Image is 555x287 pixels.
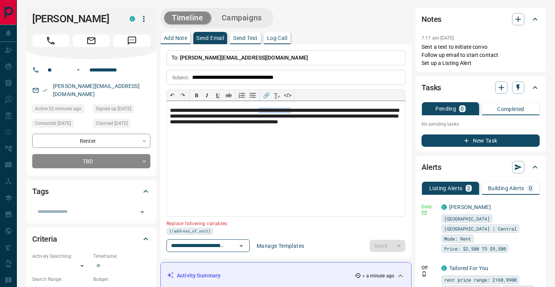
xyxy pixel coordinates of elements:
[166,50,405,65] p: To:
[35,119,71,127] span: Contacted [DATE]
[223,90,234,101] button: ab
[449,204,491,210] a: [PERSON_NAME]
[261,90,272,101] button: 🔗
[32,35,69,47] span: Call
[32,253,89,260] p: Actively Searching:
[212,90,223,101] button: 𝐔
[32,230,150,248] div: Criteria
[172,74,189,81] p: Subject:
[444,215,490,222] span: [GEOGRAPHIC_DATA]
[114,35,150,47] span: Message
[422,161,441,173] h2: Alerts
[169,228,211,234] span: {!address_of_unit}
[267,35,287,41] p: Log Call
[370,240,405,252] div: split button
[362,272,394,279] p: < a minute ago
[461,106,464,111] p: 0
[226,92,232,98] s: ab
[164,35,187,41] p: Add Note
[422,134,540,147] button: New Task
[252,240,309,252] button: Manage Templates
[74,65,83,75] button: Open
[32,185,48,197] h2: Tags
[32,13,118,25] h1: [PERSON_NAME]
[247,90,258,101] button: Bullet list
[167,90,178,101] button: ↶
[422,118,540,130] p: No pending tasks
[35,105,81,113] span: Active 52 minutes ago
[272,90,282,101] button: T̲ₓ
[42,88,48,93] svg: Email Verified
[202,90,212,101] button: 𝑰
[422,13,441,25] h2: Notes
[137,207,148,217] button: Open
[282,90,293,101] button: </>
[422,158,540,176] div: Alerts
[444,225,517,232] span: [GEOGRAPHIC_DATA] | Central
[529,186,532,191] p: 0
[216,92,220,98] span: 𝐔
[32,276,89,283] p: Search Range:
[32,105,89,115] div: Fri Aug 15 2025
[237,90,247,101] button: Numbered list
[441,204,447,210] div: condos.ca
[32,134,150,148] div: Renter
[422,271,427,277] svg: Push Notification Only
[422,43,540,67] p: Sent a text to initiate convo Follow up email to start contact Set up a Listing Alert
[214,12,270,24] button: Campaigns
[164,12,211,24] button: Timeline
[93,253,150,260] p: Timeframe:
[429,186,463,191] p: Listing Alerts
[32,119,89,130] div: Sat Aug 02 2025
[180,55,308,61] span: [PERSON_NAME][EMAIL_ADDRESS][DOMAIN_NAME]
[93,276,150,283] p: Budget:
[191,90,202,101] button: 𝐁
[177,272,221,280] p: Activity Summary
[233,35,258,41] p: Send Text
[236,241,247,251] button: Open
[96,105,131,113] span: Signed up [DATE]
[422,10,540,28] div: Notes
[96,119,128,127] span: Claimed [DATE]
[196,35,224,41] p: Send Email
[435,106,456,111] p: Pending
[422,78,540,97] div: Tasks
[497,106,524,112] p: Completed
[130,16,135,22] div: condos.ca
[73,35,110,47] span: Email
[422,264,437,271] p: Off
[93,105,150,115] div: Tue Apr 30 2024
[422,210,427,216] svg: Email
[488,186,524,191] p: Building Alerts
[32,154,150,168] div: TBD
[166,218,400,228] p: Replace following variables:
[93,119,150,130] div: Wed Jul 30 2025
[467,186,470,191] p: 2
[53,83,140,97] a: [PERSON_NAME][EMAIL_ADDRESS][DOMAIN_NAME]
[444,235,471,242] span: Mode: Rent
[422,203,437,210] p: Daily
[444,245,506,252] span: Price: $2,500 TO $9,500
[32,233,57,245] h2: Criteria
[422,35,454,41] p: 7:17 am [DATE]
[167,269,405,283] div: Activity Summary< a minute ago
[178,90,188,101] button: ↷
[32,182,150,201] div: Tags
[422,81,441,94] h2: Tasks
